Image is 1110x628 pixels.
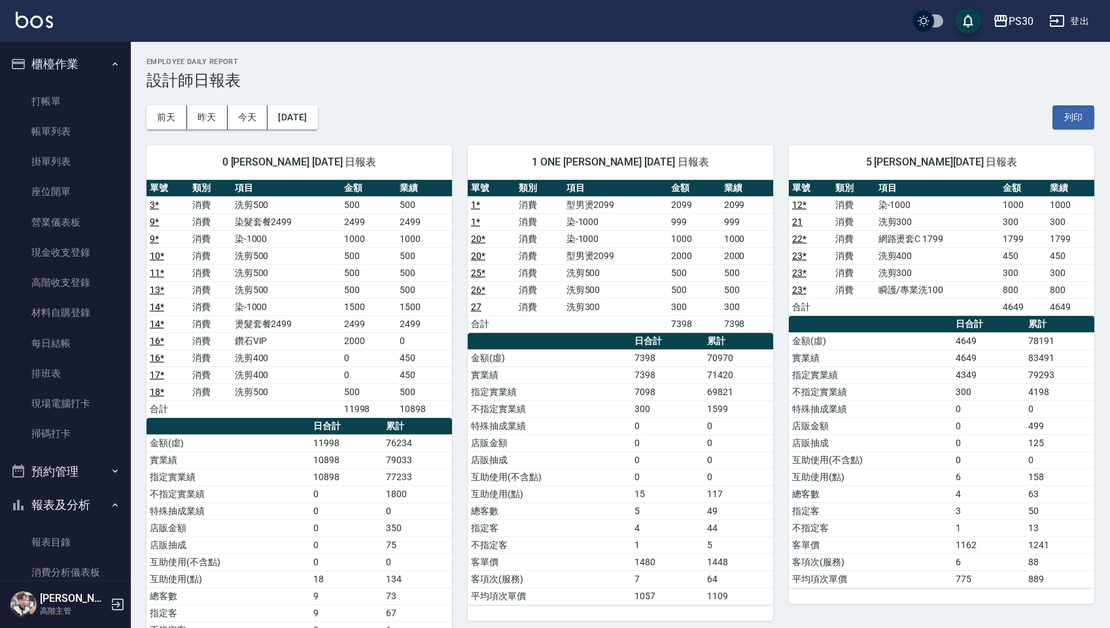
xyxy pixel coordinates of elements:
td: 0 [310,519,382,536]
td: 500 [721,264,773,281]
td: 消費 [832,213,875,230]
th: 單號 [147,180,189,197]
td: 3 [952,502,1024,519]
td: 消費 [832,230,875,247]
th: 累計 [704,333,773,350]
th: 項目 [875,180,999,197]
td: 1799 [999,230,1047,247]
td: 67 [383,604,452,621]
td: 500 [396,247,452,264]
td: 特殊抽成業績 [789,400,952,417]
td: 洗剪500 [232,281,341,298]
td: 特殊抽成業績 [147,502,310,519]
td: 洗剪300 [875,213,999,230]
td: 300 [631,400,703,417]
td: 消費 [515,247,563,264]
td: 889 [1025,570,1094,587]
td: 互助使用(點) [468,485,631,502]
td: 不指定實業績 [147,485,310,502]
td: 染-1000 [232,298,341,315]
td: 125 [1025,434,1094,451]
td: 消費 [515,213,563,230]
td: 消費 [189,264,232,281]
td: 消費 [189,349,232,366]
td: 5 [704,536,773,553]
h3: 設計師日報表 [147,71,1094,90]
button: [DATE] [268,105,317,130]
table: a dense table [468,333,773,605]
td: 9 [310,587,382,604]
td: 1 [631,536,703,553]
td: 平均項次單價 [789,570,952,587]
a: 消費分析儀表板 [5,557,126,587]
td: 0 [341,366,396,383]
a: 掛單列表 [5,147,126,177]
td: 消費 [832,264,875,281]
td: 實業績 [789,349,952,366]
td: 71420 [704,366,773,383]
td: 染髮套餐2499 [232,213,341,230]
a: 營業儀表板 [5,207,126,237]
td: 500 [341,281,396,298]
button: 前天 [147,105,187,130]
td: 0 [341,349,396,366]
th: 類別 [515,180,563,197]
td: 0 [310,536,382,553]
td: 洗剪300 [875,264,999,281]
td: 79293 [1025,366,1094,383]
td: 洗剪500 [232,264,341,281]
td: 互助使用(不含點) [789,451,952,468]
td: 型男燙2099 [563,247,668,264]
td: 11998 [310,434,382,451]
th: 金額 [999,180,1047,197]
td: 洗剪300 [563,298,668,315]
td: 1500 [341,298,396,315]
td: 800 [999,281,1047,298]
td: 0 [396,332,452,349]
td: 消費 [189,315,232,332]
td: 店販抽成 [147,536,310,553]
td: 0 [383,502,452,519]
td: 消費 [832,196,875,213]
td: 0 [631,434,703,451]
td: 1057 [631,587,703,604]
td: 染-1000 [232,230,341,247]
td: 2099 [721,196,773,213]
td: 500 [396,383,452,400]
td: 450 [999,247,1047,264]
td: 0 [704,417,773,434]
td: 75 [383,536,452,553]
td: 消費 [189,383,232,400]
td: 7398 [631,366,703,383]
a: 現場電腦打卡 [5,389,126,419]
td: 金額(虛) [147,434,310,451]
td: 50 [1025,502,1094,519]
td: 350 [383,519,452,536]
td: 燙髮套餐2499 [232,315,341,332]
td: 2499 [396,213,452,230]
td: 13 [1025,519,1094,536]
td: 染-1000 [875,196,999,213]
td: 450 [396,349,452,366]
td: 10898 [310,451,382,468]
td: 79033 [383,451,452,468]
td: 4649 [999,298,1047,315]
td: 不指定實業績 [468,400,631,417]
td: 6 [952,553,1024,570]
a: 排班表 [5,358,126,389]
button: 櫃檯作業 [5,47,126,81]
th: 日合計 [952,316,1024,333]
td: 消費 [515,230,563,247]
h5: [PERSON_NAME] [40,592,107,605]
td: 0 [310,502,382,519]
td: 合計 [789,298,832,315]
td: 洗剪500 [563,281,668,298]
a: 掃碼打卡 [5,419,126,449]
td: 500 [668,264,720,281]
td: 洗剪500 [232,247,341,264]
td: 0 [310,485,382,502]
td: 洗剪400 [875,247,999,264]
td: 0 [704,434,773,451]
td: 63 [1025,485,1094,502]
td: 1000 [721,230,773,247]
